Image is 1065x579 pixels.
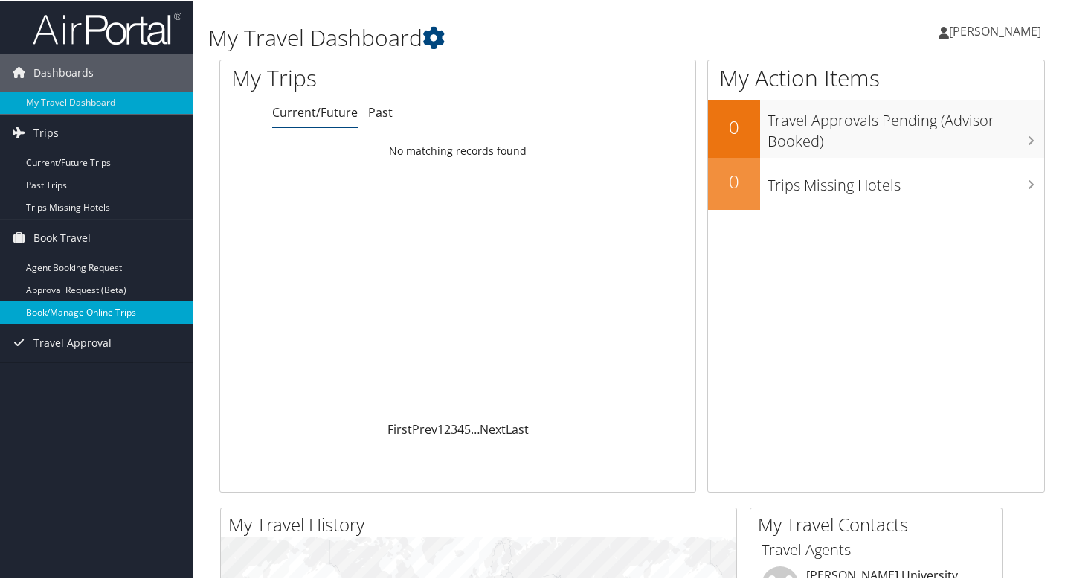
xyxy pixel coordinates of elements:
h3: Trips Missing Hotels [768,166,1044,194]
a: 5 [464,420,471,436]
h1: My Travel Dashboard [208,21,773,52]
a: First [387,420,412,436]
span: Trips [33,113,59,150]
a: Next [480,420,506,436]
h2: My Travel History [228,511,736,536]
h3: Travel Approvals Pending (Advisor Booked) [768,101,1044,150]
h2: My Travel Contacts [758,511,1002,536]
a: Last [506,420,529,436]
img: airportal-logo.png [33,10,181,45]
span: … [471,420,480,436]
a: Past [368,103,393,119]
h3: Travel Agents [762,538,991,559]
h2: 0 [708,113,760,138]
span: Travel Approval [33,323,112,360]
a: 4 [457,420,464,436]
span: Book Travel [33,218,91,255]
a: 3 [451,420,457,436]
a: 0Trips Missing Hotels [708,156,1044,208]
a: Prev [412,420,437,436]
a: Current/Future [272,103,358,119]
a: [PERSON_NAME] [939,7,1056,52]
span: [PERSON_NAME] [949,22,1041,38]
h1: My Action Items [708,61,1044,92]
h1: My Trips [231,61,486,92]
a: 2 [444,420,451,436]
h2: 0 [708,167,760,193]
a: 1 [437,420,444,436]
a: 0Travel Approvals Pending (Advisor Booked) [708,98,1044,156]
td: No matching records found [220,136,695,163]
span: Dashboards [33,53,94,90]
